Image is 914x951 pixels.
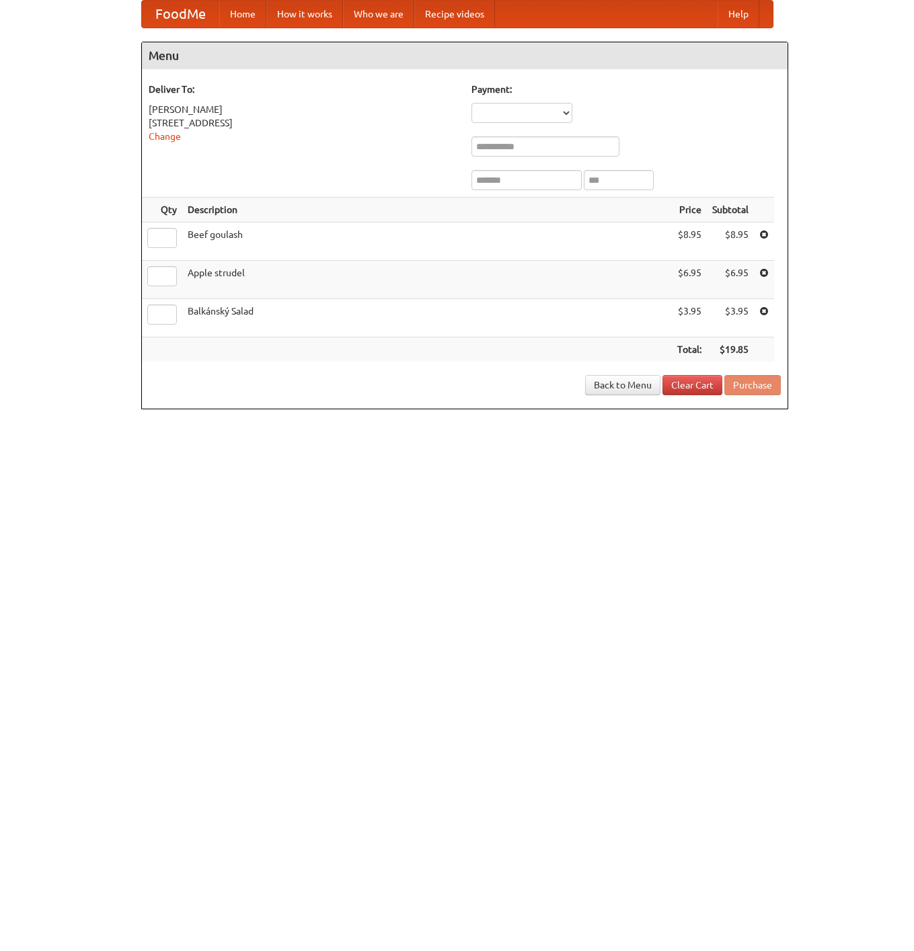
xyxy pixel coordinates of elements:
[707,299,754,337] td: $3.95
[142,198,182,222] th: Qty
[672,261,707,299] td: $6.95
[149,103,458,116] div: [PERSON_NAME]
[219,1,266,28] a: Home
[707,337,754,362] th: $19.85
[662,375,722,395] a: Clear Cart
[142,1,219,28] a: FoodMe
[707,261,754,299] td: $6.95
[707,222,754,261] td: $8.95
[585,375,660,395] a: Back to Menu
[707,198,754,222] th: Subtotal
[142,42,788,69] h4: Menu
[266,1,343,28] a: How it works
[343,1,414,28] a: Who we are
[672,299,707,337] td: $3.95
[182,222,672,261] td: Beef goulash
[182,299,672,337] td: Balkánský Salad
[414,1,495,28] a: Recipe videos
[672,198,707,222] th: Price
[672,337,707,362] th: Total:
[182,198,672,222] th: Description
[718,1,759,28] a: Help
[724,375,781,395] button: Purchase
[182,261,672,299] td: Apple strudel
[149,131,181,142] a: Change
[149,83,458,96] h5: Deliver To:
[471,83,781,96] h5: Payment:
[149,116,458,130] div: [STREET_ADDRESS]
[672,222,707,261] td: $8.95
